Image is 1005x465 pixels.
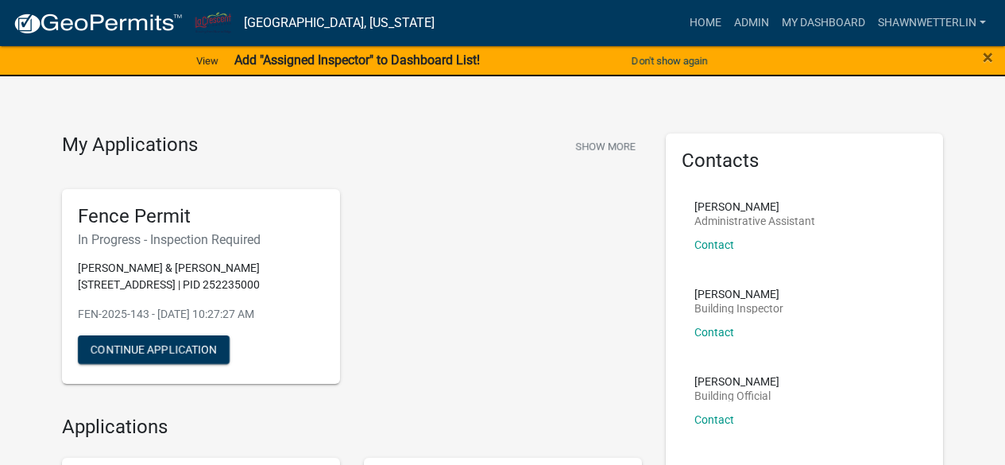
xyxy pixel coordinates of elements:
p: Building Inspector [694,303,783,314]
h6: In Progress - Inspection Required [78,232,324,247]
a: View [190,48,225,74]
a: My Dashboard [775,8,872,38]
a: [GEOGRAPHIC_DATA], [US_STATE] [244,10,435,37]
a: ShawnWetterlin [872,8,992,38]
p: [PERSON_NAME] & [PERSON_NAME] [STREET_ADDRESS] | PID 252235000 [78,260,324,293]
p: [PERSON_NAME] [694,201,815,212]
h5: Fence Permit [78,205,324,228]
a: Contact [694,238,734,251]
p: [PERSON_NAME] [694,289,783,300]
button: Don't show again [625,48,714,74]
button: Continue Application [78,335,230,364]
p: [PERSON_NAME] [694,376,779,387]
a: Admin [728,8,775,38]
p: Administrative Assistant [694,215,815,227]
img: City of La Crescent, Minnesota [195,12,231,33]
button: Show More [569,134,642,160]
a: Contact [694,326,734,339]
span: × [983,46,993,68]
h4: My Applications [62,134,198,157]
strong: Add "Assigned Inspector" to Dashboard List! [234,52,480,68]
a: Home [683,8,728,38]
h4: Applications [62,416,642,439]
p: FEN-2025-143 - [DATE] 10:27:27 AM [78,306,324,323]
a: Contact [694,413,734,426]
button: Close [983,48,993,67]
p: Building Official [694,390,779,401]
h5: Contacts [682,149,928,172]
